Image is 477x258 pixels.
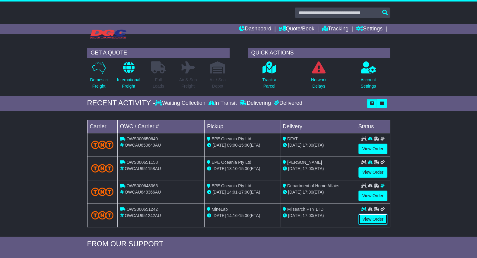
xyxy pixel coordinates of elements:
[356,120,390,133] td: Status
[262,77,276,89] p: Track a Parcel
[117,61,141,93] a: InternationalFreight
[239,166,250,171] span: 15:00
[358,191,387,201] a: View Order
[227,143,237,148] span: 09:00
[90,77,107,89] p: Domestic Freight
[212,166,226,171] span: [DATE]
[358,144,387,154] a: View Order
[207,142,278,148] div: - (ETA)
[239,24,271,34] a: Dashboard
[91,141,114,149] img: TNT_Domestic.png
[87,120,117,133] td: Carrier
[125,213,161,218] span: OWCAU651242AU
[212,143,226,148] span: [DATE]
[311,61,327,93] a: NetworkDelays
[117,77,140,89] p: International Freight
[303,166,313,171] span: 17:00
[90,61,108,93] a: DomesticFreight
[288,213,301,218] span: [DATE]
[287,136,298,141] span: DFAT
[283,166,353,172] div: (ETA)
[288,190,301,194] span: [DATE]
[287,160,322,165] span: [PERSON_NAME]
[303,143,313,148] span: 17:00
[288,143,301,148] span: [DATE]
[239,143,250,148] span: 15:00
[358,167,387,178] a: View Order
[155,100,207,107] div: Waiting Collection
[227,166,237,171] span: 13:10
[283,213,353,219] div: (ETA)
[239,190,250,194] span: 17:00
[211,183,251,188] span: EPE Oceania Pty Ltd
[262,61,276,93] a: Track aParcel
[87,99,155,107] div: RECENT ACTIVITY -
[283,189,353,195] div: (ETA)
[212,190,226,194] span: [DATE]
[117,120,205,133] td: OWC / Carrier #
[126,136,158,141] span: OWS000650640
[87,240,390,248] div: FROM OUR SUPPORT
[207,166,278,172] div: - (ETA)
[279,24,314,34] a: Quote/Book
[303,190,313,194] span: 17:00
[280,120,356,133] td: Delivery
[126,207,158,212] span: OWS000651242
[207,213,278,219] div: - (ETA)
[207,189,278,195] div: - (ETA)
[210,77,226,89] p: Air / Sea Depot
[356,24,383,34] a: Settings
[126,160,158,165] span: OWS000651158
[91,164,114,172] img: TNT_Domestic.png
[125,190,161,194] span: OWCAU648366AU
[272,100,302,107] div: Delivered
[287,183,339,188] span: Department of Home Affairs
[91,211,114,219] img: TNT_Domestic.png
[248,48,390,58] div: QUICK ACTIONS
[283,142,353,148] div: (ETA)
[360,61,376,93] a: AccountSettings
[238,100,272,107] div: Delivering
[179,77,197,89] p: Air & Sea Freight
[125,143,161,148] span: OWCAU650640AU
[211,136,251,141] span: EPE Oceania Pty Ltd
[125,166,161,171] span: OWCAU651158AU
[227,190,237,194] span: 14:01
[205,120,280,133] td: Pickup
[126,183,158,188] span: OWS000648366
[239,213,250,218] span: 15:00
[361,77,376,89] p: Account Settings
[288,166,301,171] span: [DATE]
[303,213,313,218] span: 17:00
[212,213,226,218] span: [DATE]
[87,48,230,58] div: GET A QUOTE
[91,188,114,196] img: TNT_Domestic.png
[151,77,166,89] p: Full Loads
[211,160,251,165] span: EPE Oceania Pty Ltd
[311,77,326,89] p: Network Delays
[322,24,348,34] a: Tracking
[358,214,387,225] a: View Order
[207,100,238,107] div: In Transit
[227,213,237,218] span: 14:16
[287,207,323,212] span: Milsearch PTY LTD
[211,207,228,212] span: MineLab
